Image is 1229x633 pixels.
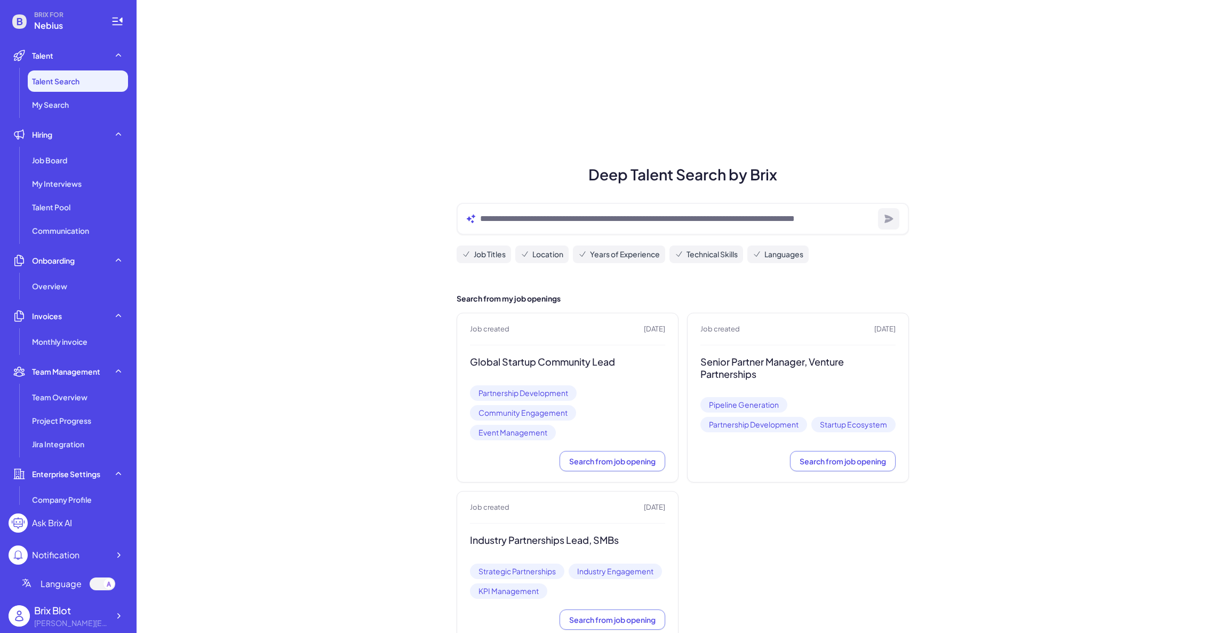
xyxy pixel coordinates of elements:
[470,405,576,421] span: Community Engagement
[470,534,665,547] h3: Industry Partnerships Lead, SMBs
[32,311,62,321] span: Invoices
[700,356,896,380] h3: Senior Partner Manager, Venture Partnerships
[32,50,53,61] span: Talent
[569,564,662,579] span: Industry Engagement
[444,163,922,186] h1: Deep Talent Search by Brix
[470,502,509,513] span: Job created
[32,225,89,236] span: Communication
[470,564,564,579] span: Strategic Partnerships
[790,451,896,471] button: Search from job opening
[32,336,87,347] span: Monthly invoice
[644,324,665,335] span: [DATE]
[34,19,98,32] span: Nebius
[470,385,577,401] span: Partnership Development
[32,281,67,291] span: Overview
[569,615,656,624] span: Search from job opening
[9,605,30,627] img: user_logo.png
[470,583,547,599] span: KPI Management
[700,397,787,413] span: Pipeline Generation
[560,610,665,630] button: Search from job opening
[32,439,84,449] span: Jira Integration
[700,324,740,335] span: Job created
[34,603,109,618] div: Brix Blot
[34,11,98,19] span: BRIX FOR
[800,456,886,466] span: Search from job opening
[32,155,67,165] span: Job Board
[560,451,665,471] button: Search from job opening
[32,99,69,110] span: My Search
[32,392,87,402] span: Team Overview
[457,293,909,304] h2: Search from my job openings
[32,202,70,212] span: Talent Pool
[470,425,556,440] span: Event Management
[874,324,896,335] span: [DATE]
[32,129,52,140] span: Hiring
[569,456,656,466] span: Search from job opening
[32,494,92,505] span: Company Profile
[644,502,665,513] span: [DATE]
[32,517,72,529] div: Ask Brix AI
[34,618,109,629] div: blake@joinbrix.com
[687,249,738,260] span: Technical Skills
[32,178,82,189] span: My Interviews
[32,469,100,479] span: Enterprise Settings
[32,255,75,266] span: Onboarding
[32,76,79,86] span: Talent Search
[41,577,82,590] span: Language
[532,249,563,260] span: Location
[32,415,91,426] span: Project Progress
[470,324,509,335] span: Job created
[764,249,803,260] span: Languages
[811,417,896,432] span: Startup Ecosystem
[700,417,807,432] span: Partnership Development
[470,356,665,368] h3: Global Startup Community Lead
[474,249,506,260] span: Job Titles
[32,366,100,377] span: Team Management
[32,549,79,561] div: Notification
[590,249,660,260] span: Years of Experience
